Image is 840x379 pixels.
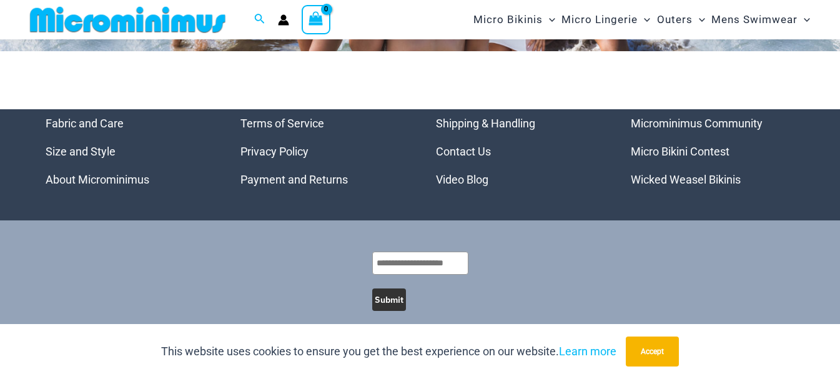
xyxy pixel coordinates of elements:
[436,145,491,158] a: Contact Us
[436,109,600,194] nav: Menu
[372,288,406,311] button: Submit
[631,109,795,194] aside: Footer Widget 4
[693,4,705,36] span: Menu Toggle
[254,12,265,27] a: Search icon link
[631,173,741,186] a: Wicked Weasel Bikinis
[473,4,543,36] span: Micro Bikinis
[631,145,729,158] a: Micro Bikini Contest
[436,109,600,194] aside: Footer Widget 3
[240,109,405,194] nav: Menu
[470,4,558,36] a: Micro BikinisMenu ToggleMenu Toggle
[657,4,693,36] span: Outers
[468,2,815,37] nav: Site Navigation
[302,5,330,34] a: View Shopping Cart, empty
[711,4,798,36] span: Mens Swimwear
[798,4,810,36] span: Menu Toggle
[46,109,210,194] aside: Footer Widget 1
[436,117,535,130] a: Shipping & Handling
[46,173,149,186] a: About Microminimus
[626,337,679,367] button: Accept
[161,342,616,361] p: This website uses cookies to ensure you get the best experience on our website.
[561,4,638,36] span: Micro Lingerie
[46,109,210,194] nav: Menu
[631,117,763,130] a: Microminimus Community
[559,345,616,358] a: Learn more
[654,4,708,36] a: OutersMenu ToggleMenu Toggle
[46,117,124,130] a: Fabric and Care
[708,4,813,36] a: Mens SwimwearMenu ToggleMenu Toggle
[558,4,653,36] a: Micro LingerieMenu ToggleMenu Toggle
[278,14,289,26] a: Account icon link
[631,109,795,194] nav: Menu
[543,4,555,36] span: Menu Toggle
[240,117,324,130] a: Terms of Service
[240,145,309,158] a: Privacy Policy
[240,109,405,194] aside: Footer Widget 2
[436,173,488,186] a: Video Blog
[25,6,230,34] img: MM SHOP LOGO FLAT
[638,4,650,36] span: Menu Toggle
[46,145,116,158] a: Size and Style
[240,173,348,186] a: Payment and Returns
